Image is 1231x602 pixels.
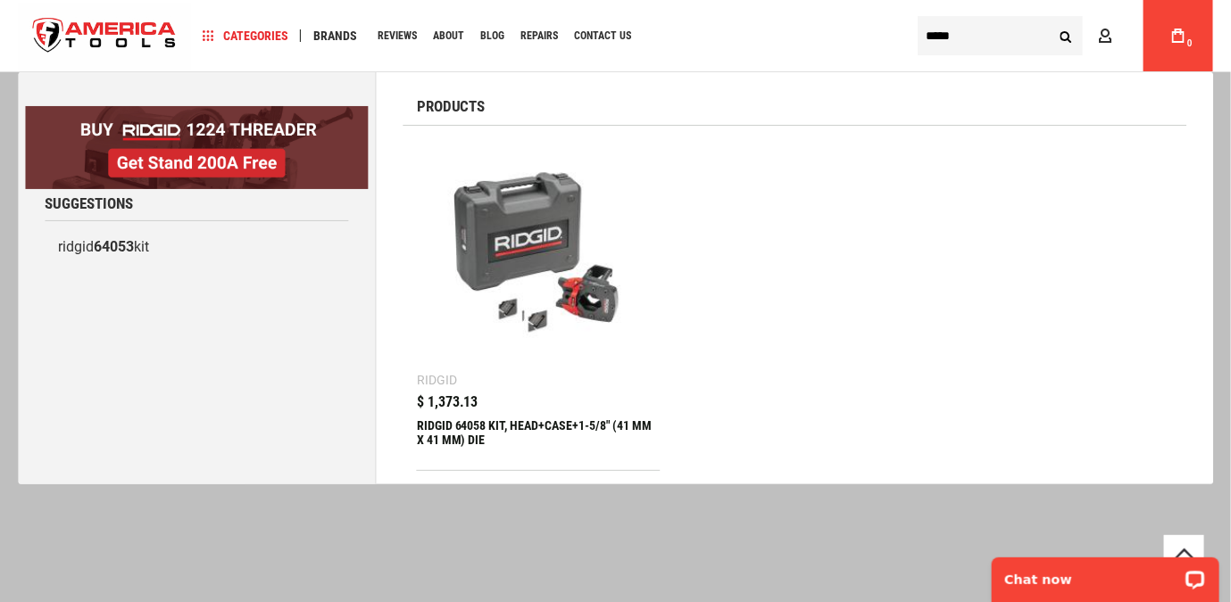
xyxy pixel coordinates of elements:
[574,30,631,41] span: Contact Us
[417,374,457,386] div: Ridgid
[18,3,191,70] img: America Tools
[980,546,1231,602] iframe: LiveChat chat widget
[25,106,369,189] img: BOGO: Buy RIDGID® 1224 Threader, Get Stand 200A Free!
[1049,19,1083,53] button: Search
[417,395,478,409] span: $ 1,373.13
[203,29,288,42] span: Categories
[195,24,296,48] a: Categories
[378,30,417,41] span: Reviews
[1187,38,1193,48] span: 0
[566,24,639,48] a: Contact Us
[305,24,365,48] a: Brands
[417,418,660,461] div: RIDGID 64058 KIT, HEAD+CASE+1-5/8
[520,30,558,41] span: Repairs
[313,29,357,42] span: Brands
[370,24,425,48] a: Reviews
[480,30,504,41] span: Blog
[512,24,566,48] a: Repairs
[18,3,191,70] a: store logo
[45,196,133,211] span: Suggestions
[45,230,349,264] a: ridgid64053kit
[426,148,651,373] img: RIDGID 64058 KIT, HEAD+CASE+1-5/8
[417,139,660,470] a: RIDGID 64058 KIT, HEAD+CASE+1-5/8 Ridgid $ 1,373.13 RIDGID 64058 KIT, HEAD+CASE+1-5/8" (41 MM X 4...
[472,24,512,48] a: Blog
[25,106,369,120] a: BOGO: Buy RIDGID® 1224 Threader, Get Stand 200A Free!
[433,30,464,41] span: About
[425,24,472,48] a: About
[94,238,134,255] b: 64053
[417,99,486,114] span: Products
